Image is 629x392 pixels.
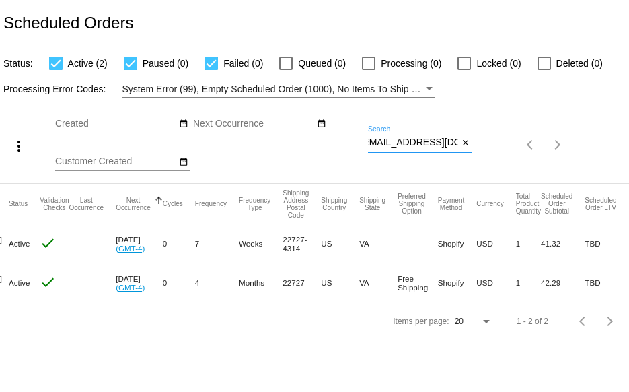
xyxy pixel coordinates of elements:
mat-cell: [DATE] [116,263,163,302]
mat-cell: 7 [195,224,239,263]
mat-cell: 42.29 [541,263,585,302]
a: (GMT-4) [116,283,145,292]
button: Clear [458,136,472,150]
span: Active (2) [68,55,108,71]
button: Previous page [570,308,597,335]
span: Failed (0) [223,55,263,71]
mat-cell: Months [239,263,283,302]
mat-select: Items per page: [455,317,492,327]
mat-select: Filter by Processing Error Codes [122,81,435,98]
mat-icon: more_vert [11,138,27,154]
mat-cell: VA [359,263,398,302]
button: Previous page [517,131,544,158]
button: Change sorting for LastOccurrenceUtc [69,197,104,211]
mat-cell: 0 [163,224,195,263]
mat-cell: 1 [516,224,541,263]
div: Items per page: [393,317,449,326]
mat-icon: date_range [179,119,188,129]
div: 1 - 2 of 2 [517,317,548,326]
mat-header-cell: Validation Checks [40,184,69,224]
mat-cell: VA [359,224,398,263]
input: Next Occurrence [193,119,314,129]
span: Processing Error Codes: [3,84,106,94]
mat-cell: 22727-4314 [283,224,321,263]
button: Next page [544,131,571,158]
span: Locked (0) [476,55,521,71]
button: Change sorting for CurrencyIso [476,200,504,208]
h2: Scheduled Orders [3,13,133,32]
mat-icon: close [461,138,470,149]
mat-cell: US [321,224,359,263]
input: Created [55,119,176,129]
button: Change sorting for PaymentMethod.Type [438,197,464,211]
button: Change sorting for Subtotal [541,193,572,215]
mat-icon: check [40,235,56,251]
mat-cell: Weeks [239,224,283,263]
button: Next page [597,308,624,335]
button: Change sorting for Frequency [195,200,227,208]
span: Active [9,278,30,287]
mat-icon: check [40,274,56,290]
mat-icon: date_range [317,119,326,129]
mat-cell: 1 [516,263,541,302]
mat-cell: Shopify [438,263,476,302]
button: Change sorting for ShippingPostcode [283,189,309,219]
button: Change sorting for Status [9,200,28,208]
span: Processing (0) [381,55,441,71]
button: Change sorting for Cycles [163,200,183,208]
button: Change sorting for ShippingCountry [321,197,347,211]
span: Active [9,239,30,248]
span: 20 [455,317,464,326]
button: Change sorting for NextOccurrenceUtc [116,197,151,211]
mat-cell: TBD [585,263,628,302]
a: (GMT-4) [116,244,145,253]
span: Queued (0) [298,55,346,71]
mat-cell: USD [476,263,516,302]
mat-cell: Shopify [438,224,476,263]
mat-header-cell: Total Product Quantity [516,184,541,224]
mat-cell: TBD [585,224,628,263]
button: Change sorting for PreferredShippingOption [398,193,426,215]
mat-cell: 41.32 [541,224,585,263]
mat-cell: Free Shipping [398,263,438,302]
mat-cell: 0 [163,263,195,302]
input: Search [368,137,458,148]
input: Customer Created [55,156,176,167]
mat-icon: date_range [179,157,188,168]
button: Change sorting for ShippingState [359,197,385,211]
span: Paused (0) [143,55,188,71]
span: Status: [3,58,33,69]
mat-cell: US [321,263,359,302]
mat-cell: 22727 [283,263,321,302]
mat-cell: USD [476,224,516,263]
mat-cell: 4 [195,263,239,302]
span: Deleted (0) [556,55,603,71]
button: Change sorting for LifetimeValue [585,197,616,211]
mat-cell: [DATE] [116,224,163,263]
button: Change sorting for FrequencyType [239,197,270,211]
